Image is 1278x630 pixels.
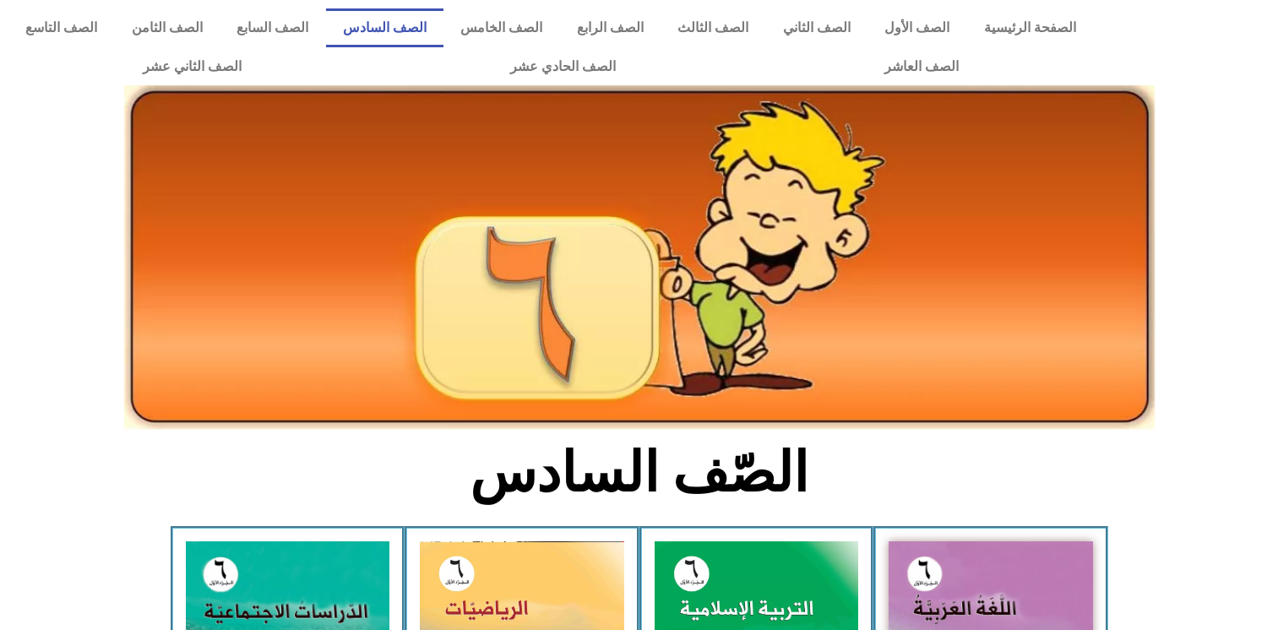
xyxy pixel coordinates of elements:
[766,8,868,47] a: الصف الثاني
[661,8,766,47] a: الصف الثالث
[360,440,918,506] h2: الصّف السادس
[867,8,967,47] a: الصف الأول
[115,8,220,47] a: الصف الثامن
[967,8,1094,47] a: الصفحة الرئيسية
[326,8,444,47] a: الصف السادس
[8,8,115,47] a: الصف التاسع
[8,47,376,86] a: الصف الثاني عشر
[220,8,326,47] a: الصف السابع
[443,8,560,47] a: الصف الخامس
[750,47,1093,86] a: الصف العاشر
[376,47,750,86] a: الصف الحادي عشر
[560,8,661,47] a: الصف الرابع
